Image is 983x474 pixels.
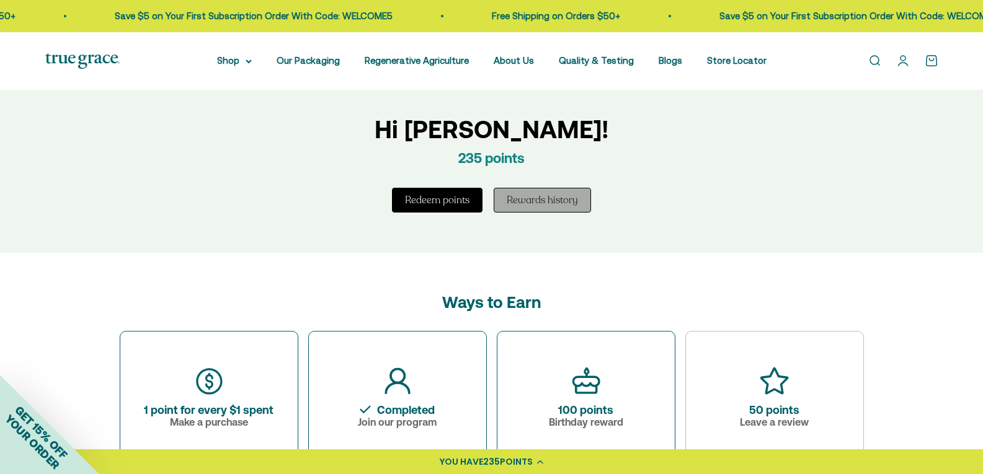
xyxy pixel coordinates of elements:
a: About Us [494,55,534,66]
div: 100 points Birthday reward [549,403,623,428]
a: Blogs [659,55,682,66]
summary: Shop [217,53,252,68]
div: 100 points Birthday reward. For further actions, press enter or alt + enter. [497,331,675,462]
div: Ways to Earn [120,293,864,311]
div: 235 points [458,149,525,169]
div: Join our program [358,416,437,428]
span: 235 [483,455,500,468]
div: 1 point for every $1 spent Make a purchase. For further actions, press enter or alt + enter. [120,331,298,462]
div: 1 point for every $1 spent [144,403,274,416]
a: Quality & Testing [559,55,634,66]
span: YOU HAVE [440,455,483,468]
span: POINTS [500,455,533,468]
div: 50 points Leave a review [740,403,809,428]
p: Save $5 on Your First Subscription Order With Code: WELCOME5 [115,9,393,24]
div: 1 point for every $1 spent Make a purchase [144,403,274,428]
div: 25 points Join our program. For further actions, press enter or alt + enter. [309,331,486,462]
a: Our Packaging [277,55,340,66]
div: 50 points Leave a review. For further actions, press enter or alt + enter. [686,331,863,462]
div: 100 points [558,403,613,416]
a: Store Locator [707,55,767,66]
div: Completed Join our program [358,403,437,428]
a: Regenerative Agriculture [365,55,469,66]
div: 50 points [749,403,799,416]
span: GET 15% OFF [12,403,70,461]
div: Hi [PERSON_NAME]! [290,112,693,147]
button: Redeem points [392,188,483,213]
div: Make a purchase [144,416,274,428]
a: Free Shipping on Orders $50+ [492,11,620,21]
div: Birthday reward [549,416,623,428]
button: Rewards history [494,188,591,213]
span: YOUR ORDER [2,412,62,472]
div: Completed [377,403,435,416]
div: Leave a review [740,416,809,428]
